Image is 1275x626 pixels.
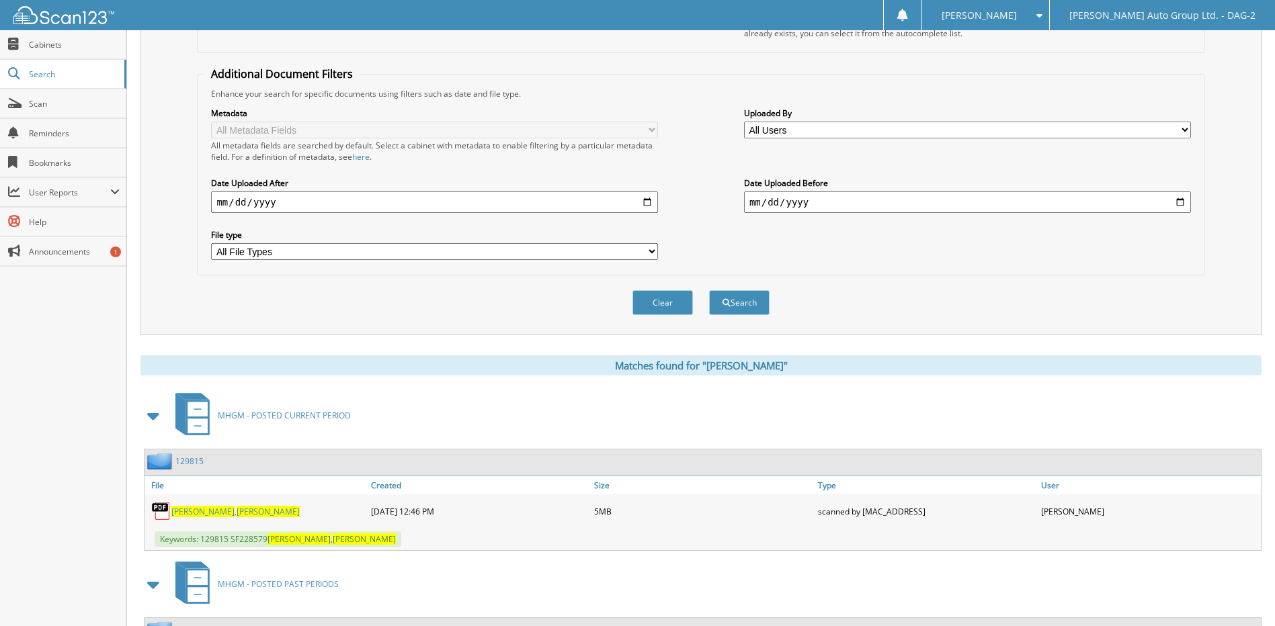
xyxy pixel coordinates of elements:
[140,355,1262,375] div: Matches found for "[PERSON_NAME]"
[145,476,368,494] a: File
[147,453,175,469] img: folder2.png
[368,476,591,494] a: Created
[352,151,370,163] a: here
[151,501,171,521] img: PDF.png
[709,290,770,315] button: Search
[744,177,1191,189] label: Date Uploaded Before
[1069,11,1256,19] span: [PERSON_NAME] Auto Group Ltd. - DAG-2
[591,476,814,494] a: Size
[744,191,1191,213] input: end
[155,531,401,547] span: Keywords: 129815 SF228579 ,
[171,506,235,517] span: [PERSON_NAME]
[333,533,396,545] span: [PERSON_NAME]
[13,6,114,24] img: scan123-logo-white.svg
[171,506,300,517] a: [PERSON_NAME],[PERSON_NAME]
[204,88,1197,99] div: Enhance your search for specific documents using filters such as date and file type.
[591,498,814,525] div: 5MB
[1038,498,1261,525] div: [PERSON_NAME]
[29,246,120,257] span: Announcements
[211,140,658,163] div: All metadata fields are searched by default. Select a cabinet with metadata to enable filtering b...
[218,578,339,590] span: MHGM - POSTED PAST PERIODS
[268,533,331,545] span: [PERSON_NAME]
[167,557,339,611] a: MHGM - POSTED PAST PERIODS
[211,107,658,119] label: Metadata
[632,290,693,315] button: Clear
[368,498,591,525] div: [DATE] 12:46 PM
[211,191,658,213] input: start
[29,39,120,50] span: Cabinets
[29,128,120,139] span: Reminders
[204,66,360,81] legend: Additional Document Filters
[29,98,120,109] span: Scan
[29,216,120,228] span: Help
[29,69,118,80] span: Search
[744,107,1191,119] label: Uploaded By
[175,455,204,467] a: 129815
[167,389,351,442] a: MHGM - POSTED CURRENT PERIOD
[237,506,300,517] span: [PERSON_NAME]
[815,498,1038,525] div: scanned by [MAC_ADDRESS]
[110,247,121,257] div: 1
[29,157,120,169] span: Bookmarks
[815,476,1038,494] a: Type
[942,11,1017,19] span: [PERSON_NAME]
[1038,476,1261,494] a: User
[29,187,110,198] span: User Reports
[211,177,658,189] label: Date Uploaded After
[211,229,658,240] label: File type
[218,410,351,421] span: MHGM - POSTED CURRENT PERIOD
